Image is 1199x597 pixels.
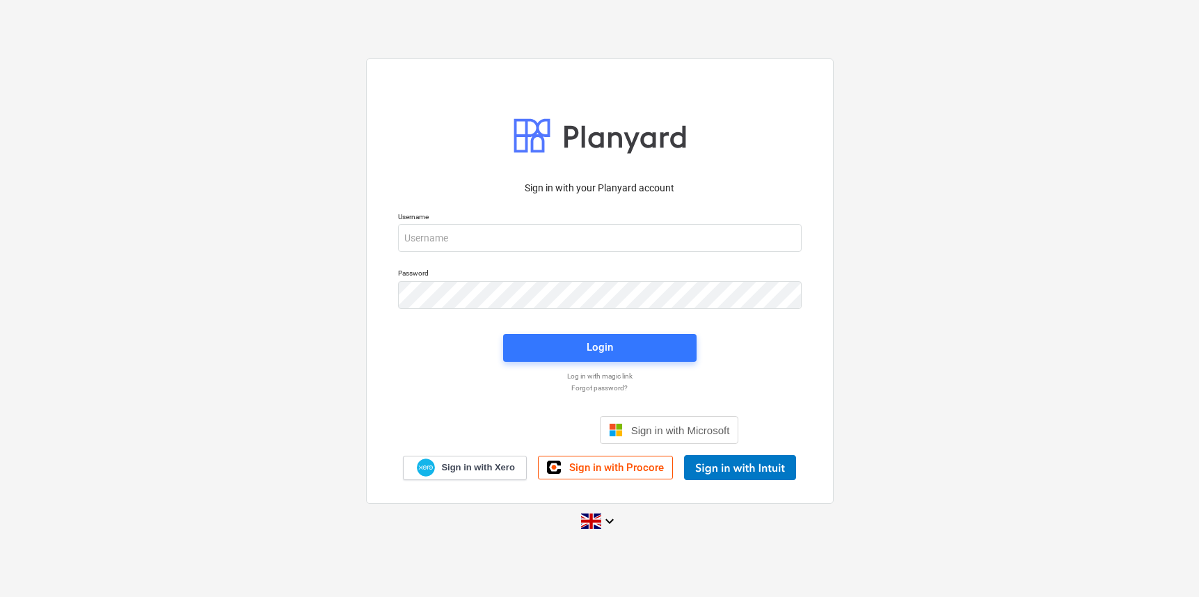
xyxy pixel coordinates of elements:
[441,461,514,474] span: Sign in with Xero
[454,415,596,445] iframe: Sign in with Google Button
[403,456,527,480] a: Sign in with Xero
[398,224,802,252] input: Username
[587,338,613,356] div: Login
[417,459,435,477] img: Xero logo
[538,456,673,479] a: Sign in with Procore
[398,212,802,224] p: Username
[398,269,802,280] p: Password
[601,513,618,530] i: keyboard_arrow_down
[391,383,809,392] a: Forgot password?
[569,461,664,474] span: Sign in with Procore
[503,334,697,362] button: Login
[398,181,802,196] p: Sign in with your Planyard account
[461,415,589,445] div: Sign in with Google. Opens in new tab
[391,372,809,381] a: Log in with magic link
[609,423,623,437] img: Microsoft logo
[631,424,730,436] span: Sign in with Microsoft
